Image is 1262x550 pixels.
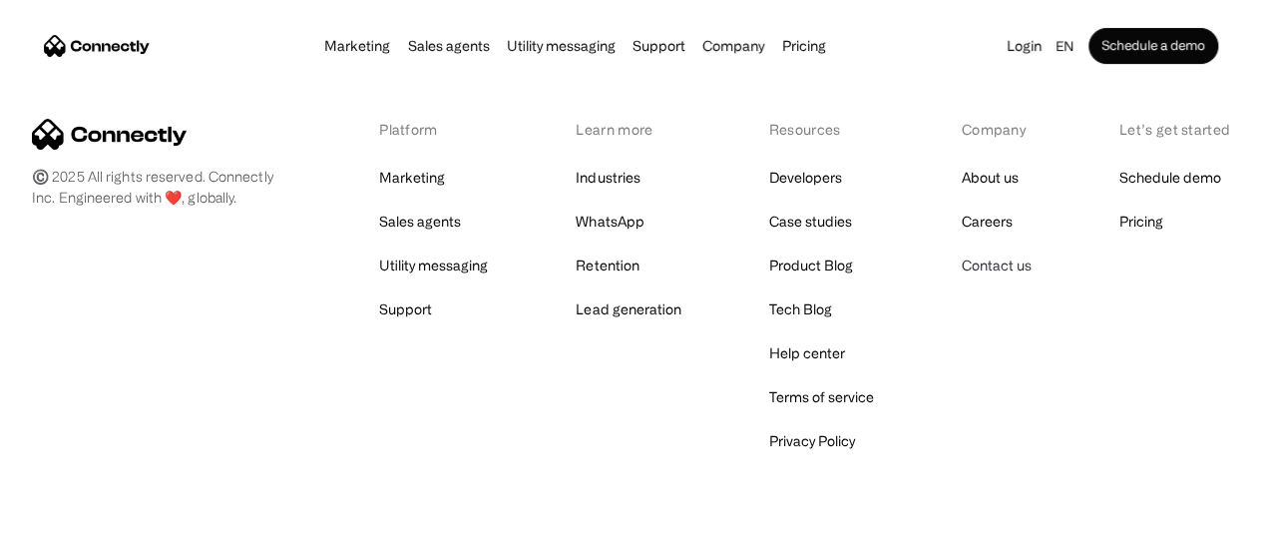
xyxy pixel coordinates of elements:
a: home [44,31,150,61]
a: Sales agents [379,208,461,236]
div: Learn more [576,119,680,140]
a: Schedule demo [1119,164,1221,192]
a: Marketing [318,38,396,54]
a: WhatsApp [576,208,643,236]
a: Utility messaging [379,252,488,279]
a: Contact us [962,252,1032,279]
div: en [1048,32,1088,60]
div: Company [696,32,770,60]
a: Support [379,295,432,323]
a: Terms of service [769,383,874,411]
div: Resources [769,119,874,140]
a: Careers [962,208,1013,236]
div: Platform [379,119,488,140]
a: Lead generation [576,295,680,323]
a: Industries [576,164,639,192]
a: Pricing [776,38,832,54]
div: en [1055,32,1073,60]
a: Developers [769,164,842,192]
a: Case studies [769,208,852,236]
aside: Language selected: English [20,513,120,543]
a: Retention [576,252,638,279]
a: Help center [769,339,845,367]
div: Company [962,119,1032,140]
a: Login [1001,32,1048,60]
a: Utility messaging [501,38,622,54]
ul: Language list [40,515,120,543]
a: Marketing [379,164,445,192]
a: Schedule a demo [1088,28,1218,64]
a: Sales agents [401,38,495,54]
a: Pricing [1119,208,1163,236]
div: Let’s get started [1119,119,1230,140]
a: Support [627,38,691,54]
a: About us [962,164,1019,192]
div: Company [702,32,764,60]
a: Product Blog [769,252,853,279]
a: Privacy Policy [769,427,855,455]
a: Tech Blog [769,295,832,323]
